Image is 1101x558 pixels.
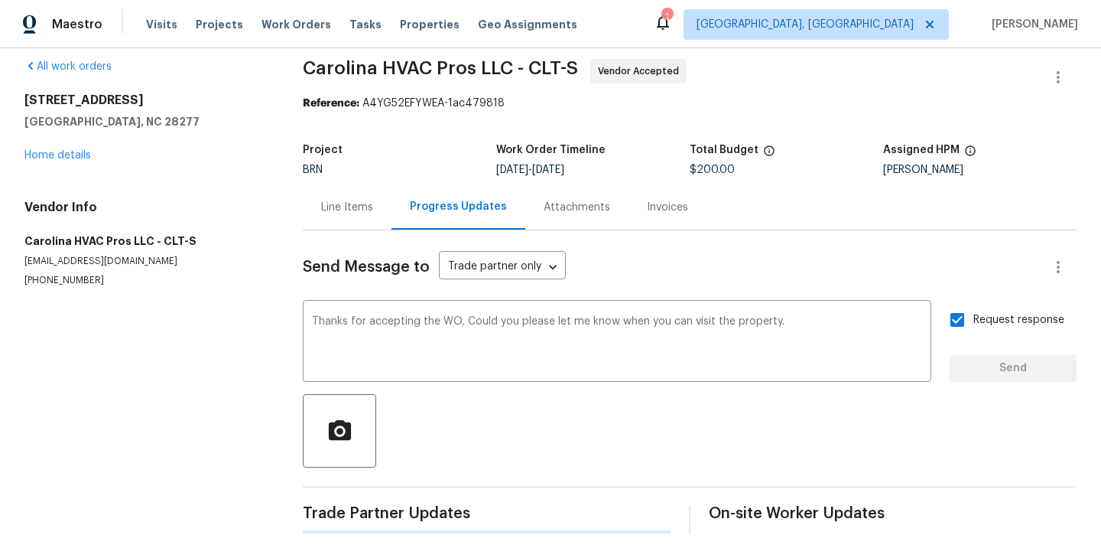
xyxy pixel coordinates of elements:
[196,17,243,32] span: Projects
[261,17,331,32] span: Work Orders
[24,255,266,268] p: [EMAIL_ADDRESS][DOMAIN_NAME]
[598,64,685,79] span: Vendor Accepted
[24,274,266,287] p: [PHONE_NUMBER]
[24,93,266,108] h2: [STREET_ADDRESS]
[321,200,373,215] div: Line Items
[763,145,775,165] span: The total cost of line items that have been proposed by Opendoor. This sum includes line items th...
[709,506,1077,521] span: On-site Worker Updates
[690,145,758,155] h5: Total Budget
[303,59,578,77] span: Carolina HVAC Pros LLC - CLT-S
[690,165,735,175] span: $200.00
[986,17,1078,32] span: [PERSON_NAME]
[544,200,610,215] div: Attachments
[303,98,359,109] b: Reference:
[478,17,577,32] span: Geo Assignments
[400,17,460,32] span: Properties
[303,145,343,155] h5: Project
[973,312,1064,328] span: Request response
[532,165,564,175] span: [DATE]
[24,200,266,215] h4: Vendor Info
[883,145,960,155] h5: Assigned HPM
[439,255,566,280] div: Trade partner only
[349,19,382,30] span: Tasks
[661,9,672,24] div: 1
[52,17,102,32] span: Maestro
[24,114,266,129] h5: [GEOGRAPHIC_DATA], NC 28277
[303,165,323,175] span: BRN
[496,165,564,175] span: -
[146,17,177,32] span: Visits
[496,165,528,175] span: [DATE]
[697,17,914,32] span: [GEOGRAPHIC_DATA], [GEOGRAPHIC_DATA]
[964,145,976,165] span: The hpm assigned to this work order.
[883,165,1077,175] div: [PERSON_NAME]
[24,233,266,249] h5: Carolina HVAC Pros LLC - CLT-S
[303,506,671,521] span: Trade Partner Updates
[303,96,1077,111] div: A4YG52EFYWEA-1ac479818
[410,199,507,214] div: Progress Updates
[24,150,91,161] a: Home details
[312,316,922,370] textarea: Thanks for accepting the WO, Could you please let me know when you can visit the property.
[24,61,112,72] a: All work orders
[496,145,606,155] h5: Work Order Timeline
[647,200,688,215] div: Invoices
[303,259,430,275] span: Send Message to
